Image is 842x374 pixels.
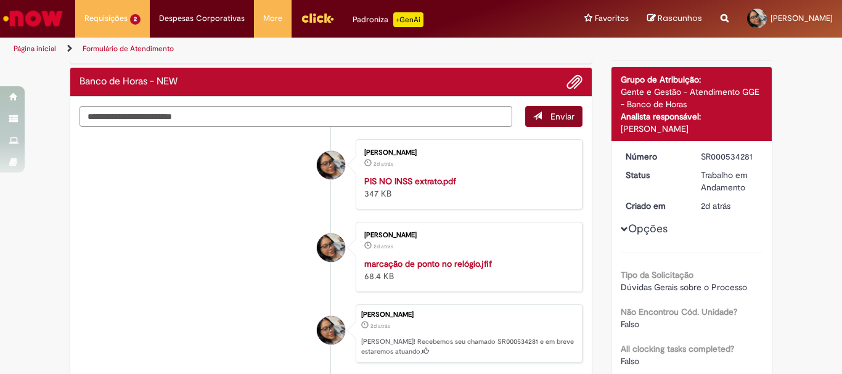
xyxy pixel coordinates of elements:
a: marcação de ponto no relógio.jfif [364,258,492,269]
dt: Criado em [616,200,692,212]
div: [PERSON_NAME] [364,149,570,157]
dt: Status [616,169,692,181]
a: PIS NO INSS extrato.pdf [364,176,456,187]
a: Formulário de Atendimento [83,44,174,54]
div: Grupo de Atribuição: [621,73,763,86]
span: Falso [621,356,639,367]
span: 2d atrás [701,200,730,211]
time: 26/08/2025 15:17:15 [374,160,393,168]
div: Analista responsável: [621,110,763,123]
textarea: Digite sua mensagem aqui... [80,106,512,127]
span: Requisições [84,12,128,25]
div: Ana Rafaela Santos Barbosa [317,151,345,179]
span: Enviar [550,111,574,122]
li: Ana Rafaela Santos Barbosa [80,304,582,364]
div: Trabalho em Andamento [701,169,758,193]
div: 347 KB [364,175,570,200]
div: [PERSON_NAME] [364,232,570,239]
span: More [263,12,282,25]
p: +GenAi [393,12,423,27]
span: 2d atrás [374,160,393,168]
div: [PERSON_NAME] [361,311,576,319]
div: Ana Rafaela Santos Barbosa [317,316,345,344]
time: 26/08/2025 15:17:17 [370,322,390,330]
h2: Banco de Horas - NEW Histórico de tíquete [80,76,178,87]
p: [PERSON_NAME]! Recebemos seu chamado SR000534281 e em breve estaremos atuando. [361,337,576,356]
span: Favoritos [595,12,629,25]
time: 26/08/2025 15:17:17 [701,200,730,211]
span: 2d atrás [370,322,390,330]
div: [PERSON_NAME] [621,123,763,135]
span: 2 [130,14,141,25]
span: 2d atrás [374,243,393,250]
div: SR000534281 [701,150,758,163]
div: 26/08/2025 15:17:17 [701,200,758,212]
span: Despesas Corporativas [159,12,245,25]
span: Dúvidas Gerais sobre o Processo [621,282,747,293]
img: click_logo_yellow_360x200.png [301,9,334,27]
b: Não Encontrou Cód. Unidade? [621,306,737,317]
b: All clocking tasks completed? [621,343,734,354]
a: Rascunhos [647,13,702,25]
img: ServiceNow [1,6,65,31]
div: Padroniza [353,12,423,27]
button: Adicionar anexos [566,74,582,90]
div: Gente e Gestão - Atendimento GGE - Banco de Horas [621,86,763,110]
span: Falso [621,319,639,330]
a: Página inicial [14,44,56,54]
dt: Número [616,150,692,163]
time: 26/08/2025 15:17:14 [374,243,393,250]
b: Tipo da Solicitação [621,269,693,280]
div: 68.4 KB [364,258,570,282]
button: Enviar [525,106,582,127]
ul: Trilhas de página [9,38,552,60]
span: [PERSON_NAME] [770,13,833,23]
span: Rascunhos [658,12,702,24]
div: Ana Rafaela Santos Barbosa [317,234,345,262]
